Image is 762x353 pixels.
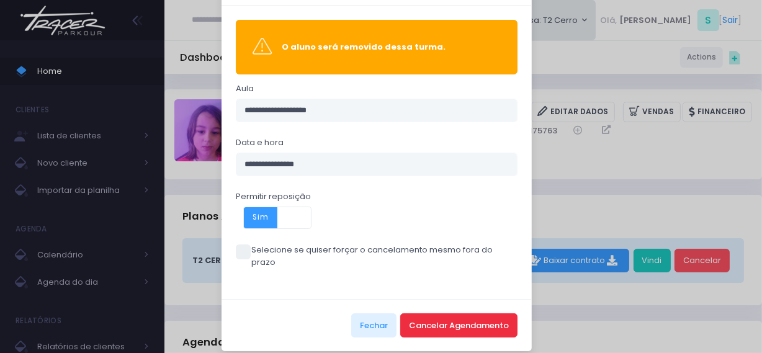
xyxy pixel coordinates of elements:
[244,207,277,228] span: Sim
[282,41,501,53] div: O aluno será removido dessa turma.
[400,313,518,337] button: Cancelar Agendamento
[236,244,518,268] label: Selecione se quiser forçar o cancelamento mesmo fora do prazo
[236,190,311,203] label: Permitir reposição
[236,83,254,95] label: Aula
[351,313,397,337] button: Fechar
[236,136,284,149] label: Data e hora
